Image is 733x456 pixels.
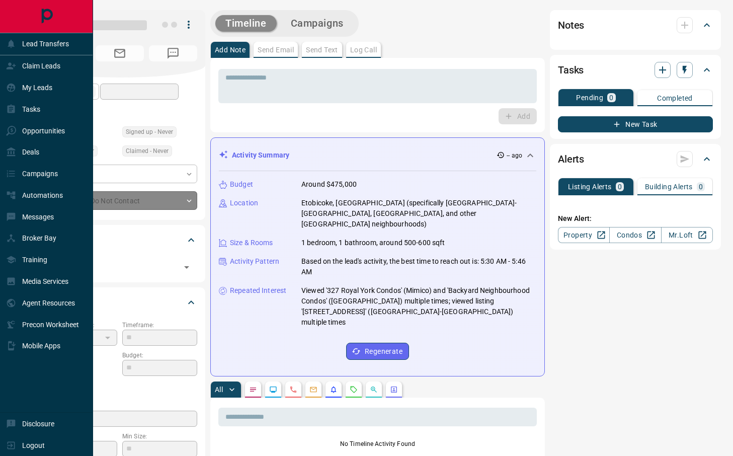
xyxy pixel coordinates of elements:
span: Claimed - Never [126,146,169,156]
p: Etobicoke, [GEOGRAPHIC_DATA] (specifically [GEOGRAPHIC_DATA]-[GEOGRAPHIC_DATA], [GEOGRAPHIC_DATA]... [301,198,536,230]
p: New Alert: [558,213,713,224]
p: Pending [576,94,603,101]
p: Timeframe: [122,321,197,330]
button: Timeline [215,15,277,32]
span: No Number [149,45,197,61]
p: Add Note [215,46,246,53]
div: Notes [558,13,713,37]
p: Activity Pattern [230,256,279,267]
div: Tasks [558,58,713,82]
p: Min Size: [122,432,197,441]
svg: Emails [309,386,317,394]
svg: Listing Alerts [330,386,338,394]
div: Criteria [42,290,197,315]
p: Size & Rooms [230,238,273,248]
p: No Timeline Activity Found [218,439,537,448]
p: Activity Summary [232,150,289,161]
p: Viewed '327 Royal York Condos' (Mimico) and 'Backyard Neighbourhood Condos' ([GEOGRAPHIC_DATA]) m... [301,285,536,328]
p: Listing Alerts [568,183,612,190]
h2: Notes [558,17,584,33]
button: New Task [558,116,713,132]
p: Motivation: [42,402,197,411]
svg: Agent Actions [390,386,398,394]
p: Budget: [122,351,197,360]
div: Do Not Contact [42,191,197,210]
p: Location [230,198,258,208]
p: 0 [609,94,613,101]
a: Mr.Loft [661,227,713,243]
svg: Opportunities [370,386,378,394]
button: Open [180,260,194,274]
h2: Alerts [558,151,584,167]
h2: Tasks [558,62,584,78]
p: 0 [618,183,622,190]
svg: Calls [289,386,297,394]
p: Based on the lead's activity, the best time to reach out is: 5:30 AM - 5:46 AM [301,256,536,277]
p: 1 bedroom, 1 bathroom, around 500-600 sqft [301,238,445,248]
svg: Notes [249,386,257,394]
button: Regenerate [346,343,409,360]
p: Repeated Interest [230,285,286,296]
p: All [215,386,223,393]
span: No Email [96,45,144,61]
div: Tags [42,228,197,252]
p: Building Alerts [645,183,693,190]
p: -- ago [507,151,522,160]
svg: Requests [350,386,358,394]
p: Budget [230,179,253,190]
div: Activity Summary-- ago [219,146,536,165]
p: Completed [657,95,693,102]
div: Alerts [558,147,713,171]
a: Property [558,227,610,243]
button: Campaigns [281,15,354,32]
p: Around $475,000 [301,179,357,190]
p: 0 [699,183,703,190]
a: Condos [609,227,661,243]
svg: Lead Browsing Activity [269,386,277,394]
span: Signed up - Never [126,127,173,137]
p: Areas Searched: [42,382,197,391]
